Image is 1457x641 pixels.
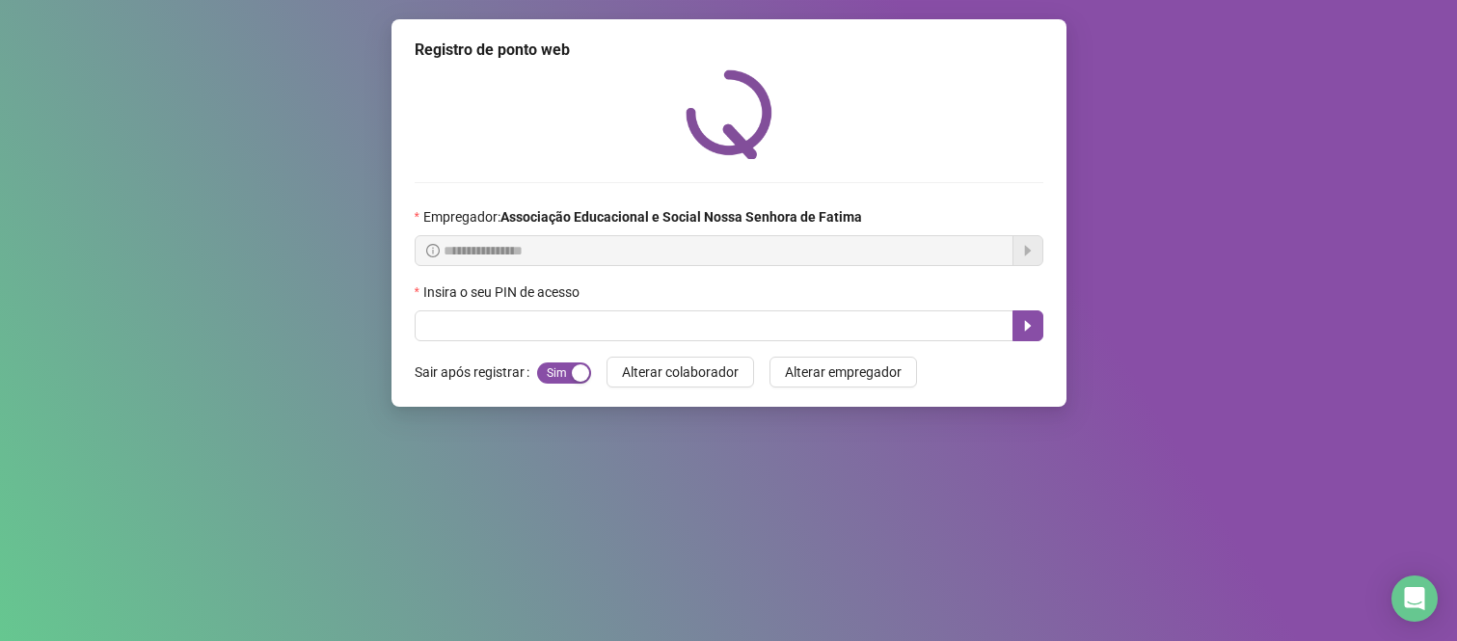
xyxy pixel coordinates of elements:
span: info-circle [426,244,440,257]
span: Alterar colaborador [622,361,739,383]
span: caret-right [1020,318,1036,334]
div: Registro de ponto web [415,39,1043,62]
button: Alterar empregador [769,357,917,387]
label: Sair após registrar [415,357,537,387]
button: Alterar colaborador [607,357,754,387]
img: QRPoint [686,69,772,159]
div: Open Intercom Messenger [1391,575,1438,622]
span: Alterar empregador [785,361,902,383]
strong: Associação Educacional e Social Nossa Senhora de Fatima [500,209,862,225]
span: Empregador : [423,206,862,227]
label: Insira o seu PIN de acesso [415,281,592,303]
